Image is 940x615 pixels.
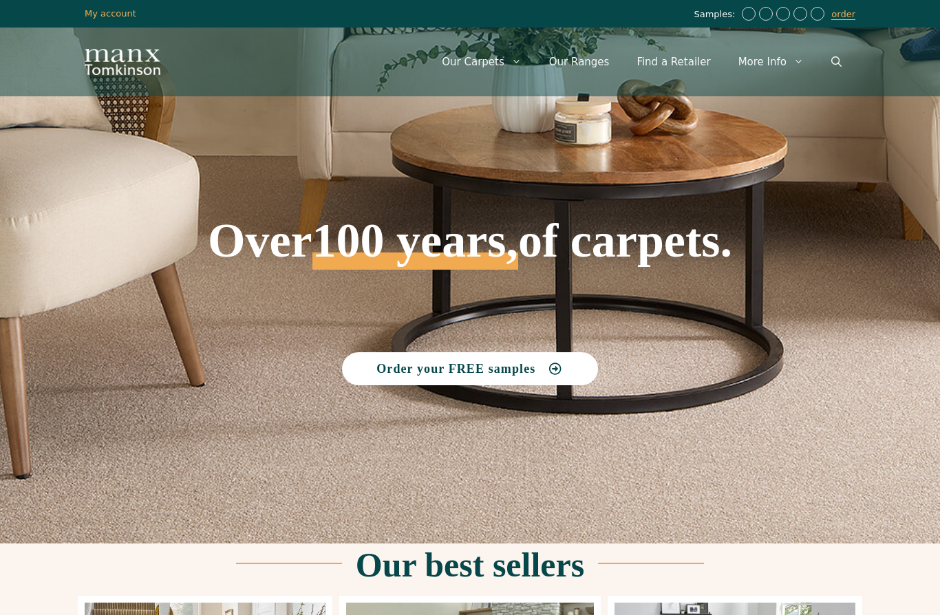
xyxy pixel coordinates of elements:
span: Order your FREE samples [376,363,535,375]
span: Samples: [694,9,738,21]
span: 100 years, [312,228,518,270]
nav: Primary [428,41,855,83]
a: Our Carpets [428,41,535,83]
a: Find a Retailer [623,41,724,83]
a: Our Ranges [535,41,623,83]
h1: Over of carpets. [85,117,855,270]
h2: Our best sellers [356,548,584,582]
a: More Info [725,41,818,83]
a: Open Search Bar [818,41,855,83]
a: My account [85,8,136,19]
a: Order your FREE samples [342,352,598,385]
a: order [831,9,855,20]
img: Manx Tomkinson [85,49,160,75]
